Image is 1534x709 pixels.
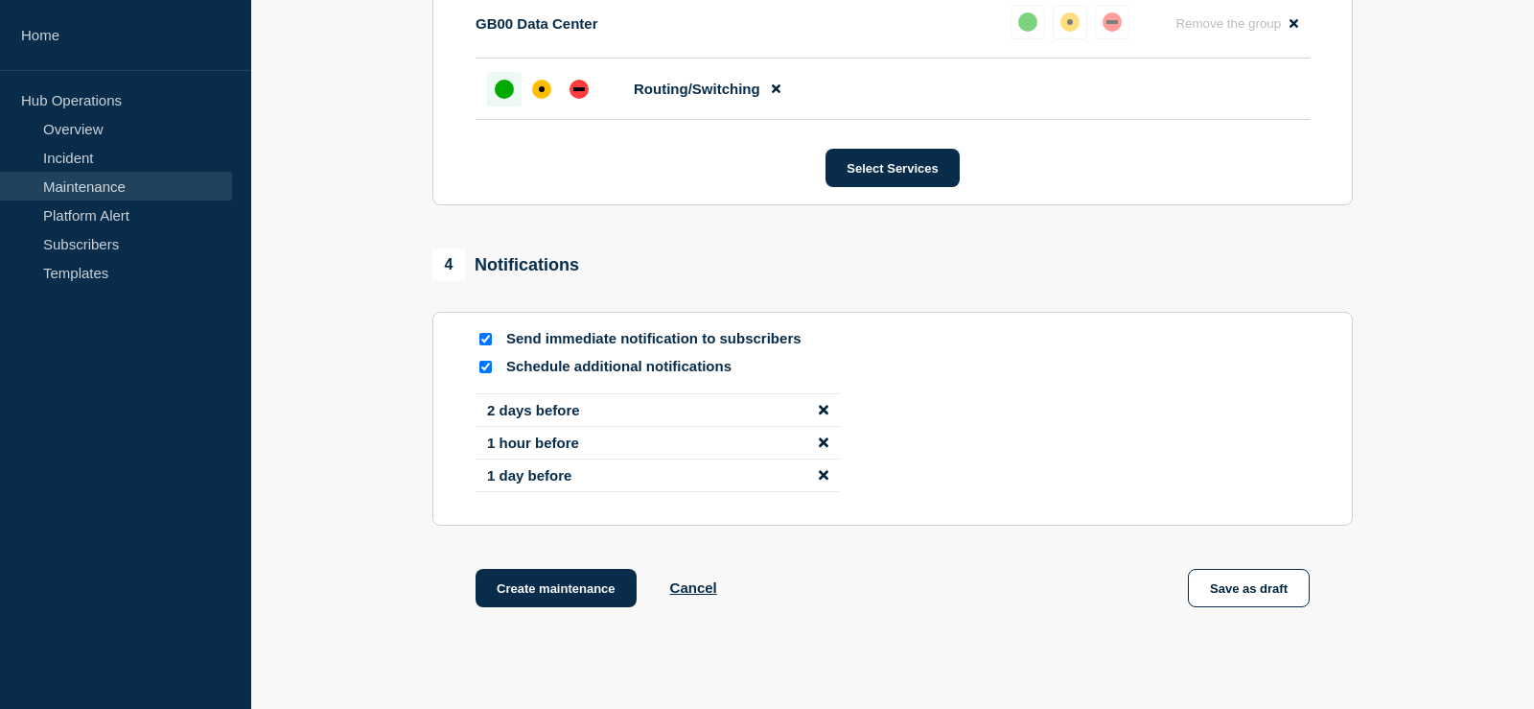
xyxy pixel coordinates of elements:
button: disable notification 1 day before [819,467,828,484]
div: affected [1060,12,1080,32]
span: Routing/Switching [634,81,760,97]
button: Create maintenance [476,569,637,607]
p: Send immediate notification to subscribers [506,330,813,348]
button: disable notification 1 hour before [819,435,828,451]
button: up [1011,5,1045,39]
button: down [1095,5,1129,39]
button: Save as draft [1188,569,1310,607]
li: 1 hour before [476,427,840,460]
div: affected [532,80,551,99]
p: GB00 Data Center [476,15,598,32]
span: 4 [432,248,465,281]
div: up [1018,12,1037,32]
button: Cancel [670,579,717,596]
input: Send immediate notification to subscribers [479,333,492,345]
p: Schedule additional notifications [506,358,813,376]
button: affected [1053,5,1087,39]
button: Select Services [825,149,959,187]
button: disable notification 2 days before [819,402,828,418]
li: 1 day before [476,460,840,492]
input: Schedule additional notifications [479,361,492,373]
div: up [495,80,514,99]
button: Remove the group [1164,5,1310,42]
li: 2 days before [476,393,840,427]
div: down [1103,12,1122,32]
div: Notifications [432,248,579,281]
div: down [569,80,589,99]
span: Remove the group [1175,16,1281,31]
